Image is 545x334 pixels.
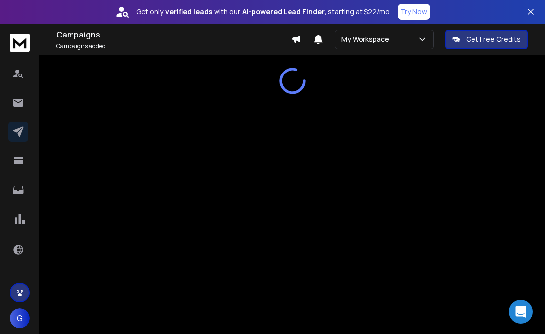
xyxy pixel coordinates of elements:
p: Get Free Credits [466,35,521,44]
h1: Campaigns [56,29,291,40]
strong: verified leads [165,7,212,17]
img: logo [10,34,30,52]
p: Try Now [400,7,427,17]
p: My Workspace [341,35,393,44]
div: Open Intercom Messenger [509,300,533,324]
button: Try Now [398,4,430,20]
button: Get Free Credits [445,30,528,49]
button: G [10,308,30,328]
p: Get only with our starting at $22/mo [136,7,390,17]
strong: AI-powered Lead Finder, [242,7,326,17]
p: Campaigns added [56,42,291,50]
